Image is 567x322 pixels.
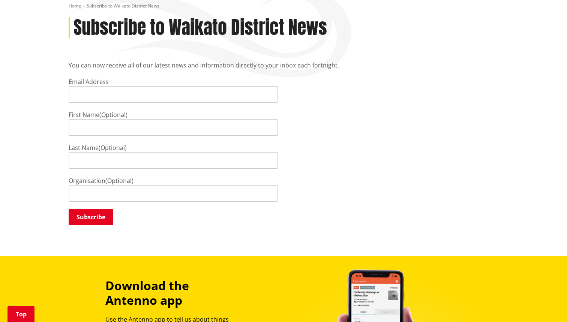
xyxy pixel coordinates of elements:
[69,209,113,225] input: Subscribe
[105,279,241,307] h3: Download the Antenno app
[69,111,99,119] label: First Name
[105,177,133,185] span: (Optional)
[87,3,159,9] span: Subscribe to Waikato District News
[69,144,99,152] label: Last Name
[99,111,127,119] span: (Optional)
[69,3,81,9] a: Home
[69,177,105,185] label: Organisation
[69,3,498,9] nav: breadcrumb
[73,17,327,39] h1: Subscribe to Waikato District News
[532,291,559,318] iframe: Messenger Launcher
[7,306,34,322] a: Top
[99,144,127,152] span: (Optional)
[69,61,498,70] p: You can now receive all of our latest news and information directly to your inbox each fortnight.
[69,78,109,86] label: Email Address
